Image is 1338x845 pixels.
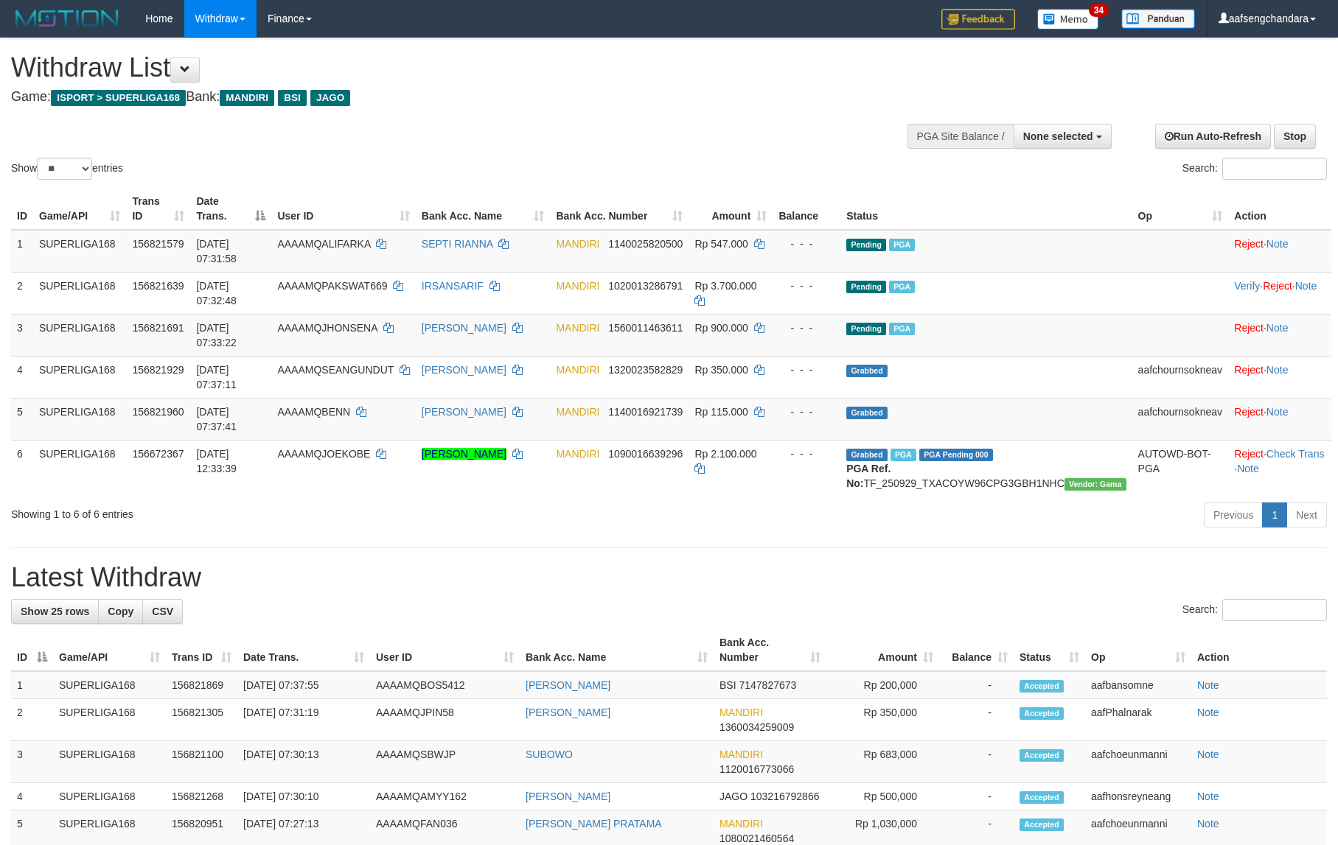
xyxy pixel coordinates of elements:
[11,158,123,180] label: Show entries
[1132,356,1229,398] td: aafchournsokneav
[1023,130,1093,142] span: None selected
[1228,230,1331,273] td: ·
[1262,502,1287,527] a: 1
[826,671,939,699] td: Rp 200,000
[550,188,689,230] th: Bank Acc. Number: activate to sort column ascending
[277,280,387,292] span: AAAAMQPAKSWAT669
[520,629,714,671] th: Bank Acc. Name: activate to sort column ascending
[1197,679,1219,691] a: Note
[1191,629,1327,671] th: Action
[1266,448,1325,460] a: Check Trans
[1065,478,1126,491] span: Vendor URL: https://trx31.1velocity.biz
[1085,629,1191,671] th: Op: activate to sort column ascending
[237,629,370,671] th: Date Trans.: activate to sort column ascending
[778,362,834,377] div: - - -
[237,671,370,699] td: [DATE] 07:37:55
[196,364,237,390] span: [DATE] 07:37:11
[778,236,834,251] div: - - -
[694,364,748,376] span: Rp 350.000
[939,699,1014,741] td: -
[132,322,184,334] span: 156821691
[719,679,736,691] span: BSI
[826,741,939,783] td: Rp 683,000
[11,783,53,810] td: 4
[53,783,166,810] td: SUPERLIGA168
[694,322,748,334] span: Rp 900.000
[132,238,184,250] span: 156821579
[891,449,916,461] span: Marked by aafsengchandara
[53,741,166,783] td: SUPERLIGA168
[739,679,796,691] span: Copy 7147827673 to clipboard
[1182,158,1327,180] label: Search:
[556,448,599,460] span: MANDIRI
[941,9,1015,29] img: Feedback.jpg
[1228,356,1331,398] td: ·
[142,599,183,624] a: CSV
[846,281,886,293] span: Pending
[11,314,33,356] td: 3
[1085,699,1191,741] td: aafPhalnarak
[11,501,546,522] div: Showing 1 to 6 of 6 entries
[166,671,237,699] td: 156821869
[1234,406,1264,418] a: Reject
[422,280,484,292] a: IRSANSARIF
[694,280,756,292] span: Rp 3.700.000
[277,448,370,460] span: AAAAMQJOEKOBE
[1228,440,1331,497] td: · ·
[608,238,683,250] span: Copy 1140025820500 to clipboard
[1037,9,1099,29] img: Button%20Memo.svg
[846,463,891,489] b: PGA Ref. No:
[190,188,271,230] th: Date Trans.: activate to sort column descending
[33,398,126,440] td: SUPERLIGA168
[1204,502,1263,527] a: Previous
[11,53,877,83] h1: Withdraw List
[220,90,274,106] span: MANDIRI
[556,238,599,250] span: MANDIRI
[1266,364,1289,376] a: Note
[370,671,520,699] td: AAAAMQBOS5412
[1228,272,1331,314] td: · ·
[277,238,370,250] span: AAAAMQALIFARKA
[939,629,1014,671] th: Balance: activate to sort column ascending
[126,188,190,230] th: Trans ID: activate to sort column ascending
[11,563,1327,592] h1: Latest Withdraw
[939,741,1014,783] td: -
[719,790,748,802] span: JAGO
[1234,322,1264,334] a: Reject
[1085,671,1191,699] td: aafbansomne
[556,322,599,334] span: MANDIRI
[237,699,370,741] td: [DATE] 07:31:19
[53,699,166,741] td: SUPERLIGA168
[773,188,840,230] th: Balance
[694,406,748,418] span: Rp 115.000
[1234,364,1264,376] a: Reject
[277,364,394,376] span: AAAAMQSEANGUNDUT
[526,790,610,802] a: [PERSON_NAME]
[196,238,237,264] span: [DATE] 07:31:58
[719,763,794,775] span: Copy 1120016773066 to clipboard
[422,364,506,376] a: [PERSON_NAME]
[132,364,184,376] span: 156821929
[1014,124,1112,149] button: None selected
[1197,818,1219,830] a: Note
[919,449,993,461] span: PGA Pending
[714,629,826,671] th: Bank Acc. Number: activate to sort column ascending
[1020,791,1064,804] span: Accepted
[840,440,1132,497] td: TF_250929_TXACOYW96CPG3GBH1NHC
[53,671,166,699] td: SUPERLIGA168
[526,706,610,718] a: [PERSON_NAME]
[11,741,53,783] td: 3
[1222,599,1327,621] input: Search:
[907,124,1014,149] div: PGA Site Balance /
[778,446,834,461] div: - - -
[237,783,370,810] td: [DATE] 07:30:10
[889,281,915,293] span: Marked by aafchoeunmanni
[11,356,33,398] td: 4
[21,606,89,617] span: Show 25 rows
[370,629,520,671] th: User ID: activate to sort column ascending
[277,322,377,334] span: AAAAMQJHONSENA
[98,599,143,624] a: Copy
[166,629,237,671] th: Trans ID: activate to sort column ascending
[556,280,599,292] span: MANDIRI
[196,448,237,474] span: [DATE] 12:33:39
